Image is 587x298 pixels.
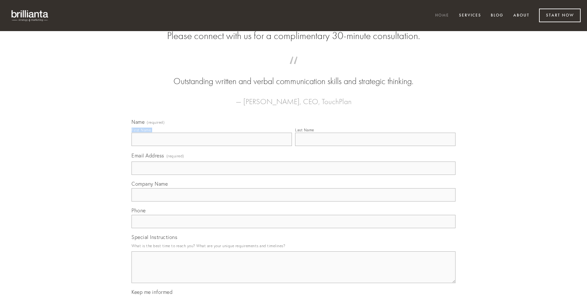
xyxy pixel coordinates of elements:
[487,10,508,21] a: Blog
[455,10,485,21] a: Services
[142,63,445,75] span: “
[132,119,145,125] span: Name
[132,30,455,42] h2: Please connect with us for a complimentary 30-minute consultation.
[132,242,455,250] p: What is the best time to reach you? What are your unique requirements and timelines?
[431,10,453,21] a: Home
[509,10,534,21] a: About
[132,152,164,159] span: Email Address
[132,181,168,187] span: Company Name
[166,152,184,160] span: (required)
[142,88,445,108] figcaption: — [PERSON_NAME], CEO, TouchPlan
[132,128,151,132] div: First Name
[539,9,581,22] a: Start Now
[147,121,165,124] span: (required)
[6,6,54,25] img: brillianta - research, strategy, marketing
[132,234,177,240] span: Special Instructions
[132,207,146,214] span: Phone
[142,63,445,88] blockquote: Outstanding written and verbal communication skills and strategic thinking.
[132,289,172,295] span: Keep me informed
[295,128,314,132] div: Last Name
